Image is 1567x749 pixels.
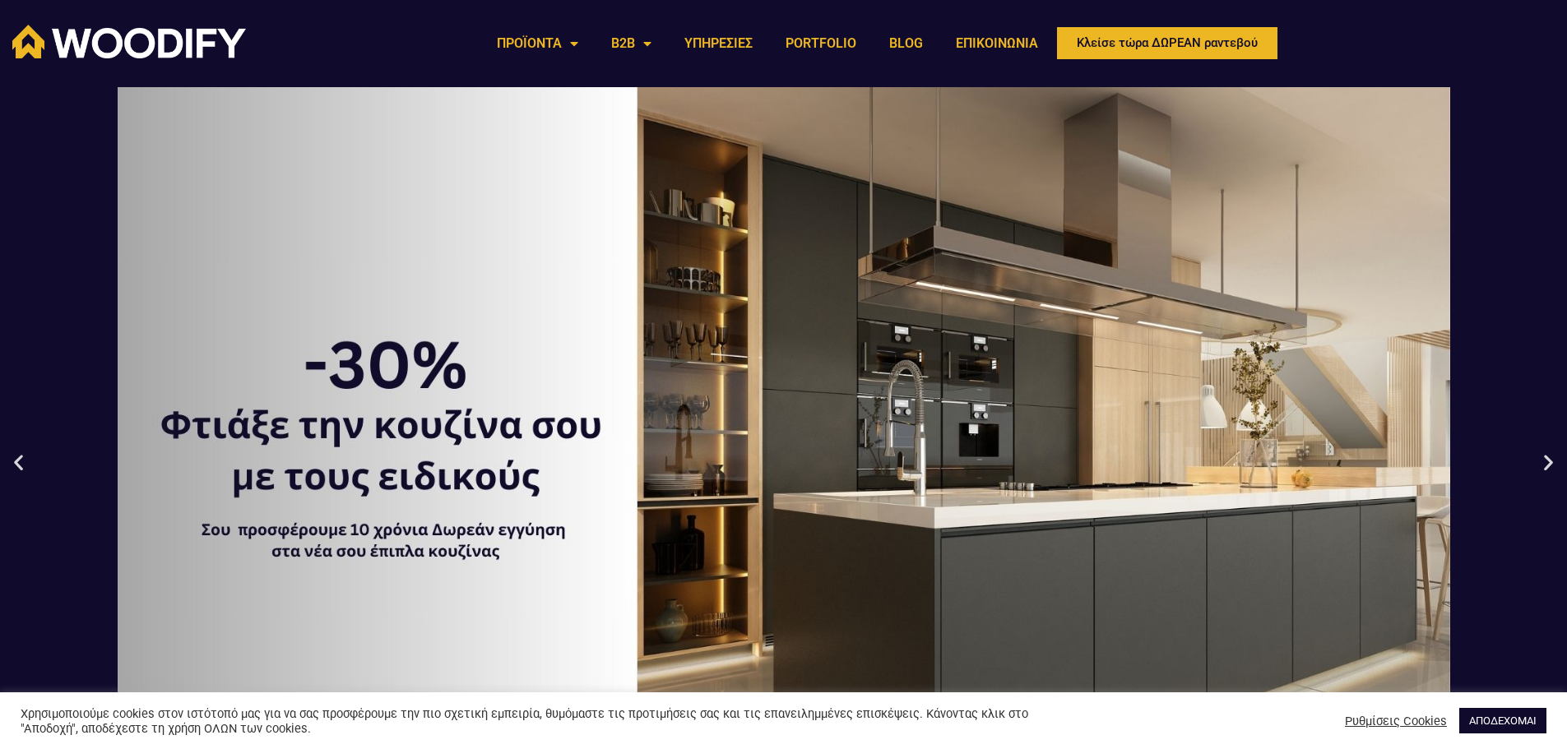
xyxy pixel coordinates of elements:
[1055,25,1280,62] a: Κλείσε τώρα ΔΩΡΕΑΝ ραντεβού
[1459,708,1546,733] a: ΑΠΟΔΕΧΟΜΑΙ
[480,25,1055,62] nav: Menu
[769,25,873,62] a: PORTFOLIO
[1345,714,1447,728] a: Ρυθμίσεις Cookies
[595,25,668,62] a: B2B
[21,706,1089,736] div: Χρησιμοποιούμε cookies στον ιστότοπό μας για να σας προσφέρουμε την πιο σχετική εμπειρία, θυμόμασ...
[873,25,939,62] a: BLOG
[939,25,1055,62] a: ΕΠΙΚΟΙΝΩΝΙΑ
[12,25,246,58] img: Woodify
[668,25,769,62] a: ΥΠΗΡΕΣΙΕΣ
[480,25,595,62] a: ΠΡΟΪΟΝΤΑ
[1077,37,1258,49] span: Κλείσε τώρα ΔΩΡΕΑΝ ραντεβού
